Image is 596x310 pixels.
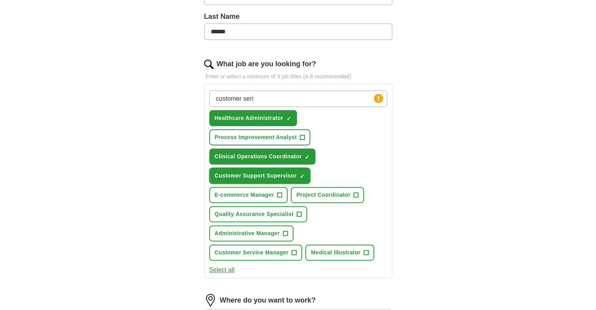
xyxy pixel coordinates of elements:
[215,133,297,141] span: Process Improvement Analyst
[209,168,310,184] button: Customer Support Supervisor✓
[209,225,293,241] button: Administrative Manager
[215,210,293,218] span: Quality Assurance Specialist
[204,11,392,22] label: Last Name
[305,245,374,261] button: Medical Illustrator
[209,91,387,107] input: Type a job title and press enter
[209,206,307,222] button: Quality Assurance Specialist
[286,116,291,122] span: ✓
[305,154,310,160] span: ✓
[220,295,316,306] label: Where do you want to work?
[209,265,235,275] button: Select all
[215,152,302,161] span: Clinical Operations Coordinator
[204,294,217,306] img: location.png
[300,173,304,179] span: ✓
[215,114,283,122] span: Healthcare Administrator
[215,248,289,257] span: Customer Service Manager
[204,60,214,69] img: search.png
[215,191,274,199] span: E-commerce Manager
[215,172,297,180] span: Customer Support Supervisor
[209,187,288,203] button: E-commerce Manager
[209,110,297,126] button: Healthcare Administrator✓
[215,229,280,237] span: Administrative Manager
[311,248,360,257] span: Medical Illustrator
[209,129,311,145] button: Process Improvement Analyst
[291,187,364,203] button: Project Coordinator
[296,191,350,199] span: Project Coordinator
[217,59,316,69] label: What job are you looking for?
[204,73,392,81] p: Enter or select a minimum of 3 job titles (4-8 recommended)
[209,245,303,261] button: Customer Service Manager
[209,149,315,165] button: Clinical Operations Coordinator✓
